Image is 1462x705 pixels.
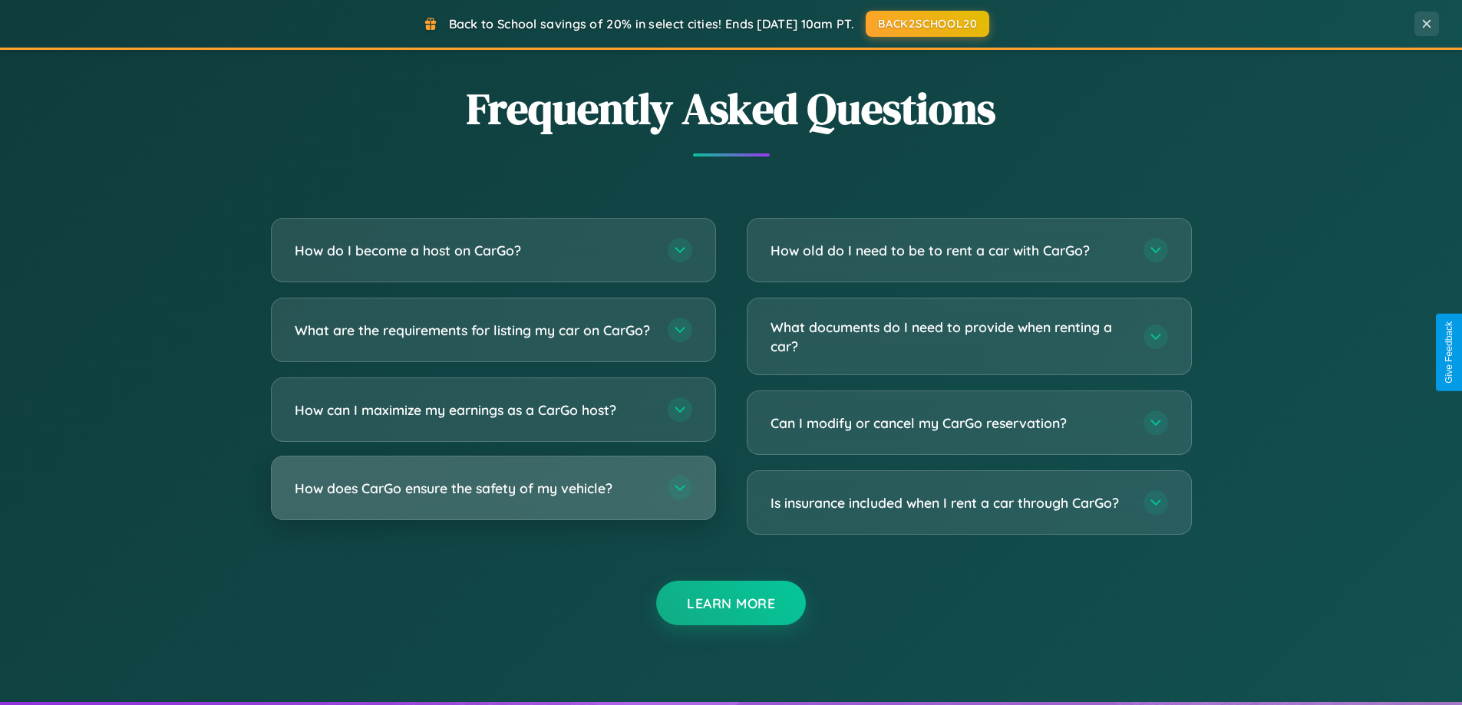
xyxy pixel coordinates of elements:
[295,400,652,420] h3: How can I maximize my earnings as a CarGo host?
[271,79,1192,138] h2: Frequently Asked Questions
[449,16,854,31] span: Back to School savings of 20% in select cities! Ends [DATE] 10am PT.
[295,321,652,340] h3: What are the requirements for listing my car on CarGo?
[866,11,989,37] button: BACK2SCHOOL20
[1444,321,1454,384] div: Give Feedback
[656,581,806,625] button: Learn More
[295,241,652,260] h3: How do I become a host on CarGo?
[771,318,1128,355] h3: What documents do I need to provide when renting a car?
[771,493,1128,512] h3: Is insurance included when I rent a car through CarGo?
[771,241,1128,260] h3: How old do I need to be to rent a car with CarGo?
[771,413,1128,433] h3: Can I modify or cancel my CarGo reservation?
[295,479,652,498] h3: How does CarGo ensure the safety of my vehicle?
